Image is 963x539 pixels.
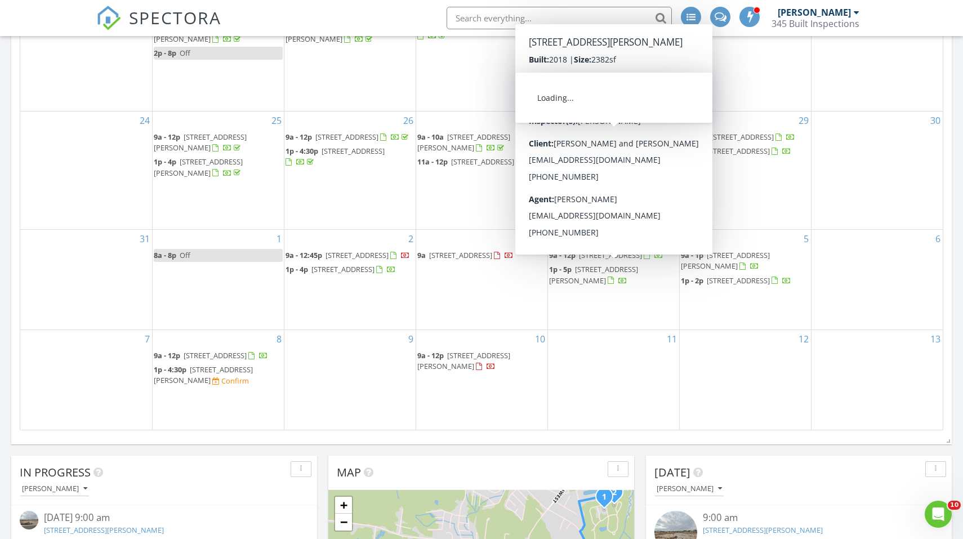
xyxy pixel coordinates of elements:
[154,350,180,360] span: 9a - 12p
[604,496,611,503] div: 921 Shipley Wy SW , Supply, NC 28462
[681,131,810,144] a: 9a - 12p [STREET_ADDRESS]
[681,274,810,288] a: 1p - 2p [STREET_ADDRESS]
[417,132,510,153] a: 9a - 10a [STREET_ADDRESS][PERSON_NAME]
[549,250,663,260] a: 9a - 12p [STREET_ADDRESS]
[20,482,90,497] button: [PERSON_NAME]
[154,363,283,387] a: 1p - 4:30p [STREET_ADDRESS][PERSON_NAME] Confirm
[549,250,576,260] span: 9a - 12p
[417,250,426,260] span: 9a
[612,489,617,497] i: 2
[417,131,546,155] a: 9a - 10a [STREET_ADDRESS][PERSON_NAME]
[286,132,312,142] span: 9a - 12p
[180,48,190,58] span: Off
[286,250,322,260] span: 9a - 12:45p
[417,350,510,371] a: 9a - 12p [STREET_ADDRESS][PERSON_NAME]
[681,145,810,158] a: 1p - 4p [STREET_ADDRESS]
[154,364,186,375] span: 1p - 4:30p
[154,155,283,180] a: 1p - 4p [STREET_ADDRESS][PERSON_NAME]
[417,132,510,153] span: [STREET_ADDRESS][PERSON_NAME]
[154,350,268,360] a: 9a - 12p [STREET_ADDRESS]
[681,250,703,260] span: 9a - 1p
[96,15,221,39] a: SPECTORA
[322,146,385,156] span: [STREET_ADDRESS]
[20,330,152,430] td: Go to September 7, 2025
[549,249,678,262] a: 9a - 12p [STREET_ADDRESS]
[269,112,284,130] a: Go to August 25, 2025
[417,157,546,167] a: 11a - 12p [STREET_ADDRESS]
[681,249,810,273] a: 9a - 1p [STREET_ADDRESS][PERSON_NAME]
[703,525,823,535] a: [STREET_ADDRESS][PERSON_NAME]
[665,330,679,348] a: Go to September 11, 2025
[417,250,514,260] a: 9a [STREET_ADDRESS]
[614,492,621,498] div: 1267 Rippling Cv Lp SW, SUPPLY, NC 28462
[152,230,284,330] td: Go to September 1, 2025
[801,230,811,248] a: Go to September 5, 2025
[549,132,642,153] span: [STREET_ADDRESS][PERSON_NAME]
[657,485,722,493] div: [PERSON_NAME]
[311,264,374,274] span: [STREET_ADDRESS]
[681,275,703,286] span: 1p - 2p
[429,250,492,260] span: [STREET_ADDRESS]
[707,146,770,156] span: [STREET_ADDRESS]
[20,230,152,330] td: Go to August 31, 2025
[44,525,164,535] a: [STREET_ADDRESS][PERSON_NAME]
[654,465,690,480] span: [DATE]
[811,230,943,330] td: Go to September 6, 2025
[417,249,546,262] a: 9a [STREET_ADDRESS]
[933,230,943,248] a: Go to September 6, 2025
[417,9,531,41] a: 9a - 12p [STREET_ADDRESS][PERSON_NAME][PERSON_NAME]
[796,330,811,348] a: Go to September 12, 2025
[284,111,416,229] td: Go to August 26, 2025
[184,350,247,360] span: [STREET_ADDRESS]
[538,230,547,248] a: Go to September 3, 2025
[417,132,444,142] span: 9a - 10a
[154,157,243,177] a: 1p - 4p [STREET_ADDRESS][PERSON_NAME]
[401,112,416,130] a: Go to August 26, 2025
[711,132,774,142] span: [STREET_ADDRESS]
[681,250,770,271] span: [STREET_ADDRESS][PERSON_NAME]
[681,146,791,156] a: 1p - 4p [STREET_ADDRESS]
[549,264,638,285] a: 1p - 5p [STREET_ADDRESS][PERSON_NAME]
[681,146,703,156] span: 1p - 4p
[129,6,221,29] span: SPECTORA
[549,157,657,177] a: 10a - 1p 1267 Rippling Cv Lp SW, SUPPLY 28462
[928,112,943,130] a: Go to August 30, 2025
[274,230,284,248] a: Go to September 1, 2025
[154,364,253,385] a: 1p - 4:30p [STREET_ADDRESS][PERSON_NAME]
[602,493,607,501] i: 1
[22,485,87,493] div: [PERSON_NAME]
[416,230,547,330] td: Go to September 3, 2025
[681,132,795,142] a: 9a - 12p [STREET_ADDRESS]
[451,157,514,167] span: [STREET_ADDRESS]
[417,350,444,360] span: 9a - 12p
[154,157,243,177] span: [STREET_ADDRESS][PERSON_NAME]
[416,111,547,229] td: Go to August 27, 2025
[154,132,247,153] span: [STREET_ADDRESS][PERSON_NAME]
[925,501,952,528] iframe: Intercom live chat
[326,250,389,260] span: [STREET_ADDRESS]
[212,376,249,386] a: Confirm
[778,7,851,18] div: [PERSON_NAME]
[44,511,285,525] div: [DATE] 9:00 am
[679,111,811,229] td: Go to August 29, 2025
[284,230,416,330] td: Go to September 2, 2025
[417,157,448,167] span: 11a - 12p
[286,250,410,260] a: 9a - 12:45p [STREET_ADDRESS]
[772,18,859,29] div: 345 Built Inspections
[406,330,416,348] a: Go to September 9, 2025
[549,155,678,180] a: 10a - 1p 1267 Rippling Cv Lp SW, SUPPLY 28462
[274,330,284,348] a: Go to September 8, 2025
[679,230,811,330] td: Go to September 5, 2025
[654,482,724,497] button: [PERSON_NAME]
[137,230,152,248] a: Go to August 31, 2025
[221,376,249,385] div: Confirm
[96,6,121,30] img: The Best Home Inspection Software - Spectora
[707,275,770,286] span: [STREET_ADDRESS]
[154,157,176,167] span: 1p - 4p
[549,264,638,285] span: [STREET_ADDRESS][PERSON_NAME]
[180,250,190,260] span: Off
[703,511,920,525] div: 9:00 am
[796,112,811,130] a: Go to August 29, 2025
[549,264,572,274] span: 1p - 5p
[137,112,152,130] a: Go to August 24, 2025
